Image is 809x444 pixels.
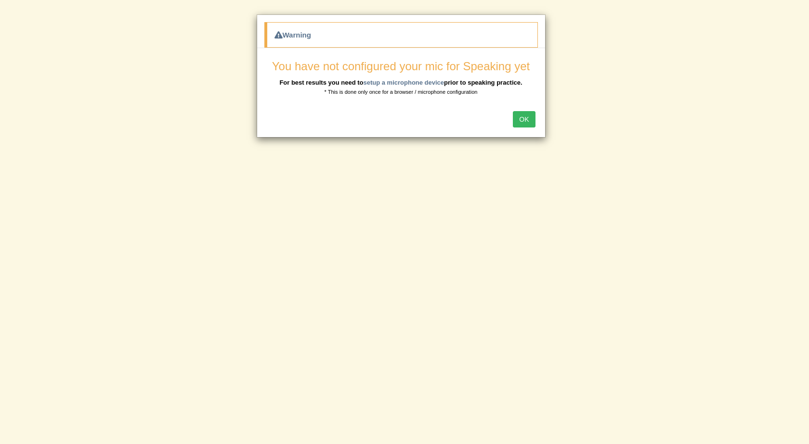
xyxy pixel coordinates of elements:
[264,22,538,48] div: Warning
[513,111,535,127] button: OK
[279,79,522,86] b: For best results you need to prior to speaking practice.
[325,89,478,95] small: * This is done only once for a browser / microphone configuration
[272,60,530,73] span: You have not configured your mic for Speaking yet
[363,79,444,86] a: setup a microphone device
